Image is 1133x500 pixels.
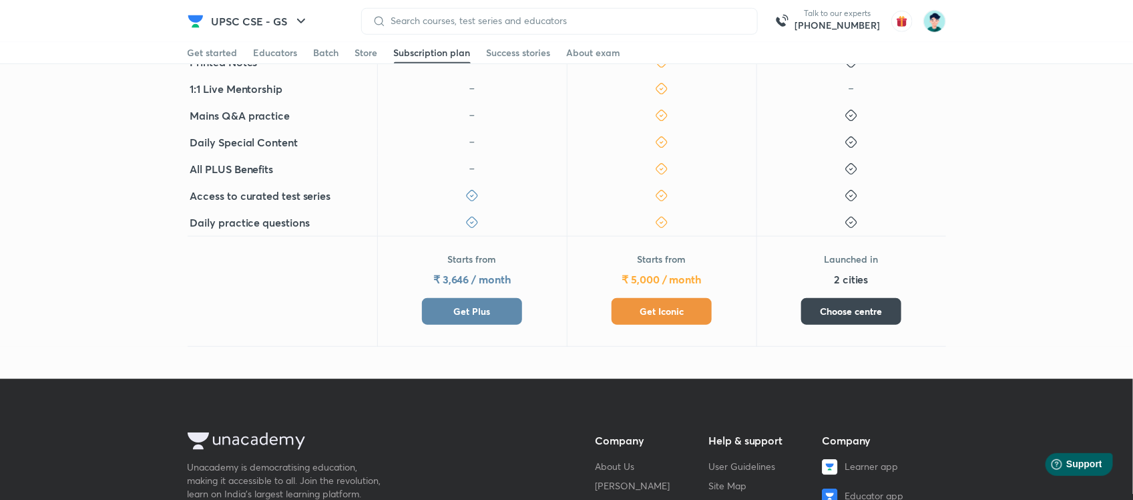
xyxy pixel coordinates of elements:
[454,305,491,318] span: Get Plus
[465,136,479,149] img: icon
[190,108,290,124] h5: Mains Q&A practice
[394,46,471,59] div: Subscription plan
[640,305,684,318] span: Get Iconic
[204,8,317,35] button: UPSC CSE - GS
[822,459,838,475] img: Learner app
[801,298,901,325] button: Choose centre
[386,15,746,26] input: Search courses, test series and educators
[622,271,702,287] h5: ₹ 5,000 / month
[567,46,621,59] div: About exam
[567,42,621,64] a: About exam
[465,82,479,96] img: icon
[190,161,274,177] h5: All PLUS Benefits
[188,432,305,450] img: Unacademy Logo
[188,42,238,64] a: Get started
[596,460,635,473] a: About Us
[795,8,881,19] p: Talk to our experts
[465,109,479,122] img: icon
[190,81,282,97] h5: 1:1 Live Mentorship
[612,298,712,325] button: Get Iconic
[768,8,795,35] img: call-us
[487,42,551,64] a: Success stories
[190,134,298,150] h5: Daily Special Content
[190,188,331,204] h5: Access to curated test series
[596,479,670,492] a: [PERSON_NAME]
[447,253,496,266] p: Starts from
[188,13,204,29] img: Company Logo
[355,46,378,59] div: Store
[254,46,298,59] div: Educators
[433,271,511,287] h5: ₹ 3,646 / month
[596,432,698,449] h5: Company
[822,459,925,475] a: Learner app
[821,305,883,318] span: Choose centre
[1014,448,1118,485] iframe: Help widget launcher
[709,432,812,449] h5: Help & support
[190,215,310,231] h5: Daily practice questions
[822,432,925,449] h5: Company
[709,460,776,473] a: User Guidelines
[314,42,339,64] a: Batch
[825,253,879,266] p: Launched in
[637,253,686,266] p: Starts from
[709,479,747,492] a: Site Map
[465,162,479,176] img: icon
[845,82,858,96] img: icon
[355,42,378,64] a: Store
[891,11,913,32] img: avatar
[795,19,881,32] a: [PHONE_NUMBER]
[834,271,868,287] h5: 2 cities
[923,10,946,33] img: Shamas Khan
[394,42,471,64] a: Subscription plan
[254,42,298,64] a: Educators
[188,46,238,59] div: Get started
[487,46,551,59] div: Success stories
[314,46,339,59] div: Batch
[422,298,522,325] button: Get Plus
